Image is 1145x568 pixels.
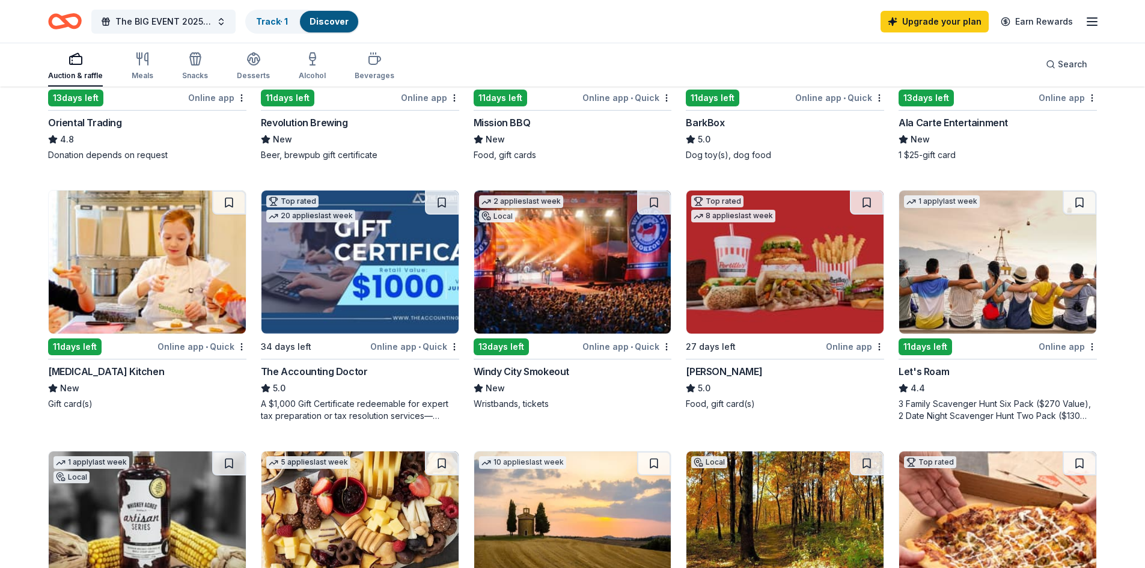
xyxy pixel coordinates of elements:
div: Alcohol [299,71,326,81]
div: Beer, brewpub gift certificate [261,149,459,161]
button: Desserts [237,47,270,87]
div: Top rated [904,456,956,468]
div: 1 apply last week [53,456,129,469]
div: Donation depends on request [48,149,246,161]
div: Revolution Brewing [261,115,348,130]
div: Local [479,210,515,222]
a: Image for The Accounting DoctorTop rated20 applieslast week34 days leftOnline app•QuickThe Accoun... [261,190,459,422]
div: BarkBox [686,115,724,130]
a: Image for Portillo'sTop rated8 applieslast week27 days leftOnline app[PERSON_NAME]5.0Food, gift c... [686,190,884,410]
button: Track· 1Discover [245,10,359,34]
button: Alcohol [299,47,326,87]
div: 34 days left [261,340,311,354]
div: Wristbands, tickets [474,398,672,410]
div: 11 days left [899,338,952,355]
div: 20 applies last week [266,210,355,222]
img: Image for Portillo's [686,191,884,334]
a: Image for Let's Roam1 applylast week11days leftOnline appLet's Roam4.43 Family Scavenger Hunt Six... [899,190,1097,422]
button: Beverages [355,47,394,87]
img: Image for Taste Buds Kitchen [49,191,246,334]
div: Online app [188,90,246,105]
div: Meals [132,71,153,81]
span: 4.4 [911,381,925,395]
div: Beverages [355,71,394,81]
span: 5.0 [698,381,710,395]
div: Auction & raffle [48,71,103,81]
div: Mission BBQ [474,115,531,130]
div: 1 $25-gift card [899,149,1097,161]
div: Online app [401,90,459,105]
div: 13 days left [474,338,529,355]
button: The BIG EVENT 2025 Fundraiser [91,10,236,34]
div: Ala Carte Entertainment [899,115,1008,130]
span: New [486,132,505,147]
div: Snacks [182,71,208,81]
div: 11 days left [261,90,314,106]
span: The BIG EVENT 2025 Fundraiser [115,14,212,29]
span: • [843,93,846,103]
div: 5 applies last week [266,456,350,469]
div: 27 days left [686,340,736,354]
div: Desserts [237,71,270,81]
div: Food, gift card(s) [686,398,884,410]
span: New [273,132,292,147]
div: [MEDICAL_DATA] Kitchen [48,364,164,379]
a: Track· 1 [256,16,288,26]
div: Online app Quick [582,339,671,354]
div: 10 applies last week [479,456,566,469]
div: Top rated [266,195,319,207]
div: 3 Family Scavenger Hunt Six Pack ($270 Value), 2 Date Night Scavenger Hunt Two Pack ($130 Value) [899,398,1097,422]
div: Online app Quick [795,90,884,105]
div: Oriental Trading [48,115,122,130]
div: 13 days left [48,90,103,106]
div: [PERSON_NAME] [686,364,762,379]
div: 11 days left [686,90,739,106]
span: New [60,381,79,395]
span: New [911,132,930,147]
div: Local [53,471,90,483]
span: 5.0 [273,381,285,395]
a: Earn Rewards [994,11,1080,32]
div: Food, gift cards [474,149,672,161]
div: Online app [1039,339,1097,354]
div: 1 apply last week [904,195,980,208]
span: • [418,342,421,352]
span: • [206,342,208,352]
div: Online app [1039,90,1097,105]
div: 13 days left [899,90,954,106]
div: Let's Roam [899,364,949,379]
div: Gift card(s) [48,398,246,410]
span: • [631,93,633,103]
div: Dog toy(s), dog food [686,149,884,161]
button: Auction & raffle [48,47,103,87]
span: 4.8 [60,132,74,147]
span: New [486,381,505,395]
img: Image for Windy City Smokeout [474,191,671,334]
a: Upgrade your plan [881,11,989,32]
div: Top rated [691,195,743,207]
div: 11 days left [48,338,102,355]
div: A $1,000 Gift Certificate redeemable for expert tax preparation or tax resolution services—recipi... [261,398,459,422]
a: Home [48,7,82,35]
img: Image for Let's Roam [899,191,1096,334]
div: Online app Quick [370,339,459,354]
a: Image for Taste Buds Kitchen11days leftOnline app•Quick[MEDICAL_DATA] KitchenNewGift card(s) [48,190,246,410]
div: Online app Quick [157,339,246,354]
span: Search [1058,57,1087,72]
button: Snacks [182,47,208,87]
div: Online app Quick [582,90,671,105]
button: Meals [132,47,153,87]
img: Image for The Accounting Doctor [261,191,459,334]
div: Local [691,456,727,468]
span: 5.0 [698,132,710,147]
div: The Accounting Doctor [261,364,368,379]
div: 11 days left [474,90,527,106]
a: Image for Windy City Smokeout2 applieslast weekLocal13days leftOnline app•QuickWindy City Smokeou... [474,190,672,410]
button: Search [1036,52,1097,76]
span: • [631,342,633,352]
div: Windy City Smokeout [474,364,569,379]
div: Online app [826,339,884,354]
div: 8 applies last week [691,210,775,222]
div: 2 applies last week [479,195,563,208]
a: Discover [310,16,349,26]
